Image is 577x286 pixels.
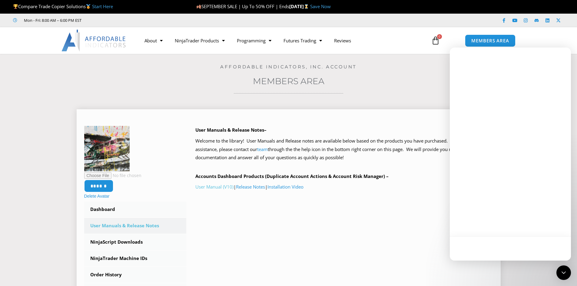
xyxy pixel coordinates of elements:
[257,146,268,152] a: team
[437,34,442,39] span: 0
[195,173,389,179] b: Accounts Dashboard Products (Duplicate Account Actions & Account Risk Manager) –
[195,127,267,133] b: User Manuals & Release Notes–
[92,3,113,9] a: Start Here
[236,184,265,190] a: Release Notes
[61,30,127,51] img: LogoAI | Affordable Indicators – NinjaTrader
[310,3,331,9] a: Save Now
[422,32,449,49] a: 0
[465,35,516,47] a: MEMBERS AREA
[195,137,493,162] p: Welcome to the library! User Manuals and Release notes are available below based on the products ...
[138,34,169,48] a: About
[84,251,187,266] a: NinjaTrader Machine IDs
[253,76,324,86] a: Members Area
[304,4,309,9] img: ⌛
[84,126,130,171] img: Plane-150x150.png
[195,184,234,190] a: User Manual (V10)
[196,3,289,9] span: SEPTEMBER SALE | Up To 50% OFF | Ends
[169,34,231,48] a: NinjaTrader Products
[90,17,181,23] iframe: Customer reviews powered by Trustpilot
[84,218,187,234] a: User Manuals & Release Notes
[197,4,201,9] img: 🍂
[84,267,187,283] a: Order History
[86,4,91,9] img: 🥇
[13,4,18,9] img: 🏆
[328,34,357,48] a: Reviews
[84,234,187,250] a: NinjaScript Downloads
[231,34,277,48] a: Programming
[556,265,571,280] div: Open Intercom Messenger
[138,34,424,48] nav: Menu
[289,3,310,9] strong: [DATE]
[277,34,328,48] a: Futures Trading
[220,64,357,70] a: Affordable Indicators, Inc. Account
[84,194,110,199] a: Delete Avatar
[84,202,187,217] a: Dashboard
[195,183,493,191] p: | |
[22,17,81,24] span: Mon - Fri: 8:00 AM – 6:00 PM EST
[13,3,113,9] span: Compare Trade Copier Solutions
[471,38,509,43] span: MEMBERS AREA
[267,184,303,190] a: Installation Video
